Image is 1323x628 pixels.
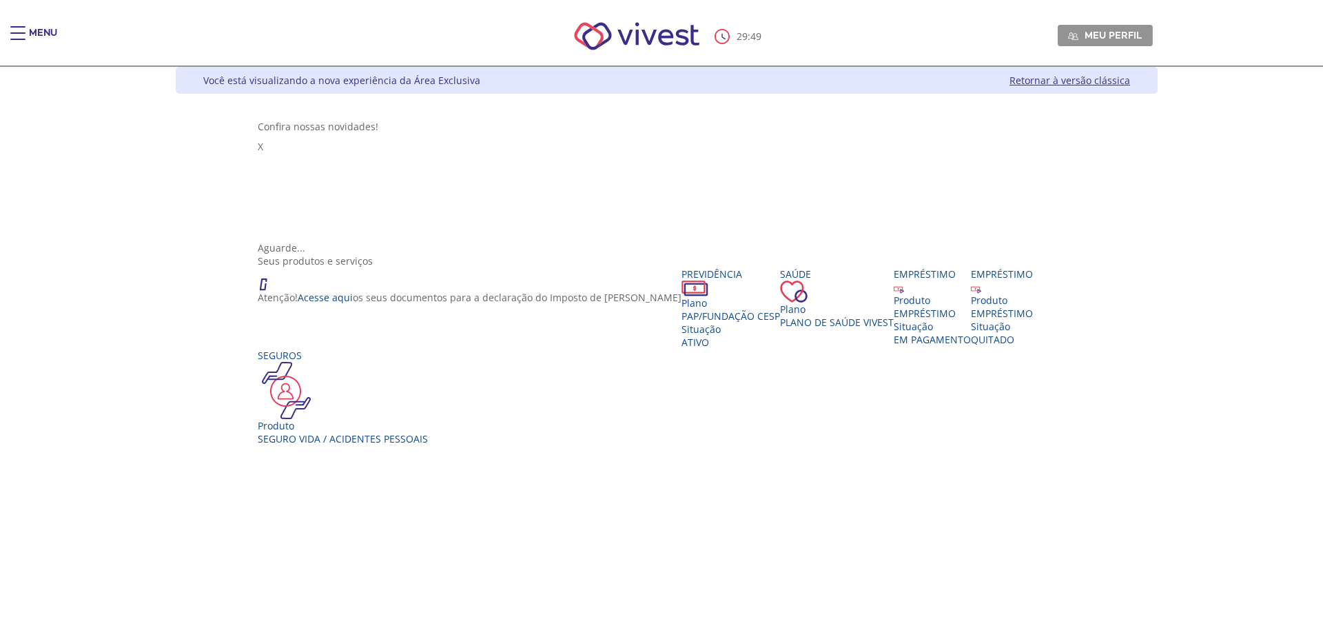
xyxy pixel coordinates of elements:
[971,267,1033,346] a: Empréstimo Produto EMPRÉSTIMO Situação QUITADO
[681,336,709,349] span: Ativo
[165,67,1158,628] div: Vivest
[681,323,780,336] div: Situação
[258,120,1076,133] div: Confira nossas novidades!
[971,333,1014,346] span: QUITADO
[715,29,764,44] div: :
[894,283,904,294] img: ico_emprestimo.svg
[971,320,1033,333] div: Situação
[780,316,894,329] span: Plano de Saúde VIVEST
[894,267,971,281] div: Empréstimo
[971,267,1033,281] div: Empréstimo
[780,281,808,303] img: ico_coracao.png
[258,254,1076,267] div: Seus produtos e serviços
[298,291,353,304] a: Acesse aqui
[894,320,971,333] div: Situação
[559,7,715,65] img: Vivest
[971,283,981,294] img: ico_emprestimo.svg
[1009,74,1130,87] a: Retornar à versão clássica
[681,267,780,349] a: Previdência PlanoPAP/Fundação CESP SituaçãoAtivo
[258,349,428,445] a: Seguros Produto Seguro Vida / Acidentes Pessoais
[894,333,971,346] span: EM PAGAMENTO
[1068,31,1078,41] img: Meu perfil
[258,291,681,304] p: Atenção! os seus documentos para a declaração do Imposto de [PERSON_NAME]
[971,307,1033,320] div: EMPRÉSTIMO
[29,26,57,54] div: Menu
[894,294,971,307] div: Produto
[258,140,263,153] span: X
[780,267,894,329] a: Saúde PlanoPlano de Saúde VIVEST
[894,267,971,346] a: Empréstimo Produto EMPRÉSTIMO Situação EM PAGAMENTO
[737,30,748,43] span: 29
[258,362,315,419] img: ico_seguros.png
[1085,29,1142,41] span: Meu perfil
[258,241,1076,254] div: Aguarde...
[750,30,761,43] span: 49
[681,296,780,310] div: Plano
[258,349,428,362] div: Seguros
[971,294,1033,307] div: Produto
[780,267,894,281] div: Saúde
[681,310,780,323] span: PAP/Fundação CESP
[1058,25,1153,45] a: Meu perfil
[258,419,428,432] div: Produto
[894,307,971,320] div: EMPRÉSTIMO
[681,281,708,296] img: ico_dinheiro.png
[780,303,894,316] div: Plano
[203,74,480,87] div: Você está visualizando a nova experiência da Área Exclusiva
[681,267,780,281] div: Previdência
[258,267,281,291] img: ico_atencao.png
[258,432,428,445] div: Seguro Vida / Acidentes Pessoais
